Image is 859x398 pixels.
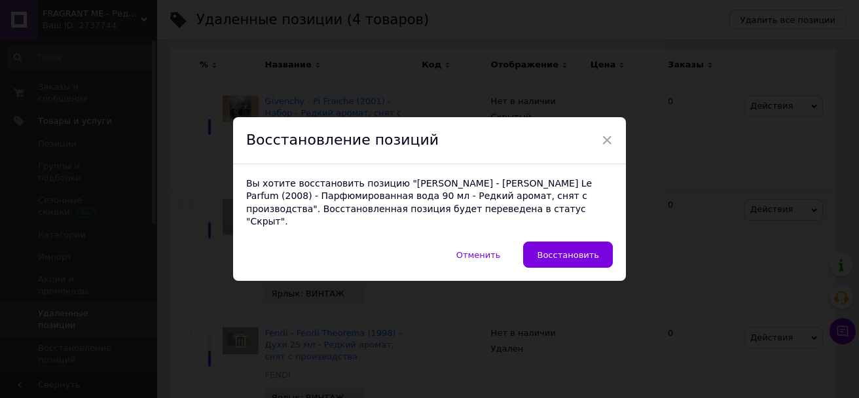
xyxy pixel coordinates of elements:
button: Восстановить [523,242,613,268]
button: Отменить [443,242,515,268]
span: × [601,129,613,151]
span: Восстановить [537,250,599,260]
p: Вы хотите восстановить позицию "[PERSON_NAME] - [PERSON_NAME] Le Parfum (2008) - Парфюмированная ... [246,177,613,228]
div: Восстановление позиций [233,117,626,164]
span: Отменить [456,250,501,260]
